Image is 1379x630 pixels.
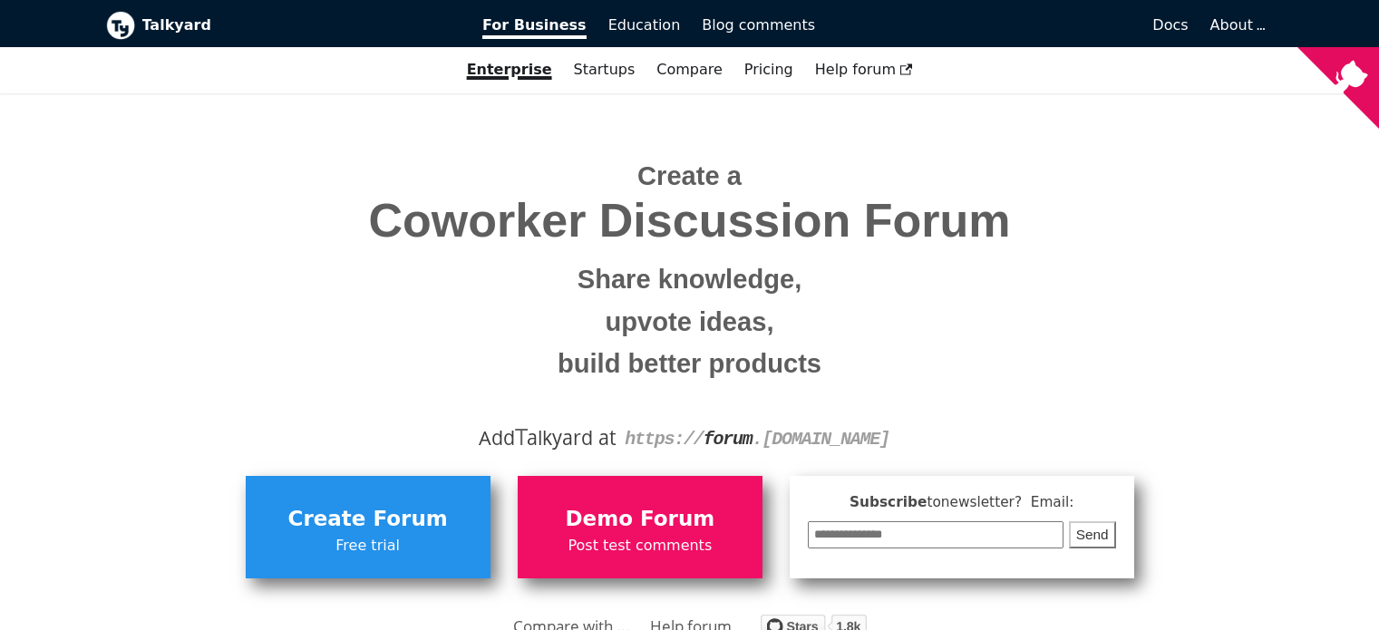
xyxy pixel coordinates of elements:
span: Education [608,16,681,34]
span: T [515,420,528,452]
small: upvote ideas, [120,301,1260,344]
code: https:// . [DOMAIN_NAME] [625,429,889,450]
span: Help forum [815,61,913,78]
a: Blog comments [691,10,826,41]
small: build better products [120,343,1260,385]
span: Coworker Discussion Forum [120,195,1260,247]
span: Subscribe [808,491,1116,514]
div: Add alkyard at [120,422,1260,453]
a: Talkyard logoTalkyard [106,11,458,40]
img: Talkyard logo [106,11,135,40]
span: Post test comments [527,534,753,557]
small: Share knowledge, [120,258,1260,301]
a: Enterprise [456,54,563,85]
span: Create Forum [255,502,481,537]
a: Startups [563,54,646,85]
a: About [1210,16,1263,34]
span: to newsletter ? Email: [927,494,1073,510]
a: Help forum [804,54,924,85]
a: Compare [656,61,723,78]
a: Create ForumFree trial [246,476,490,577]
span: For Business [482,16,587,39]
a: Pricing [733,54,804,85]
span: Blog comments [702,16,815,34]
span: Free trial [255,534,481,557]
button: Send [1069,521,1116,549]
span: Demo Forum [527,502,753,537]
a: Education [597,10,692,41]
strong: forum [704,429,753,450]
b: Talkyard [142,14,458,37]
span: Create a [637,161,742,190]
a: For Business [471,10,597,41]
a: Docs [826,10,1199,41]
a: Demo ForumPost test comments [518,476,762,577]
span: Docs [1152,16,1188,34]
